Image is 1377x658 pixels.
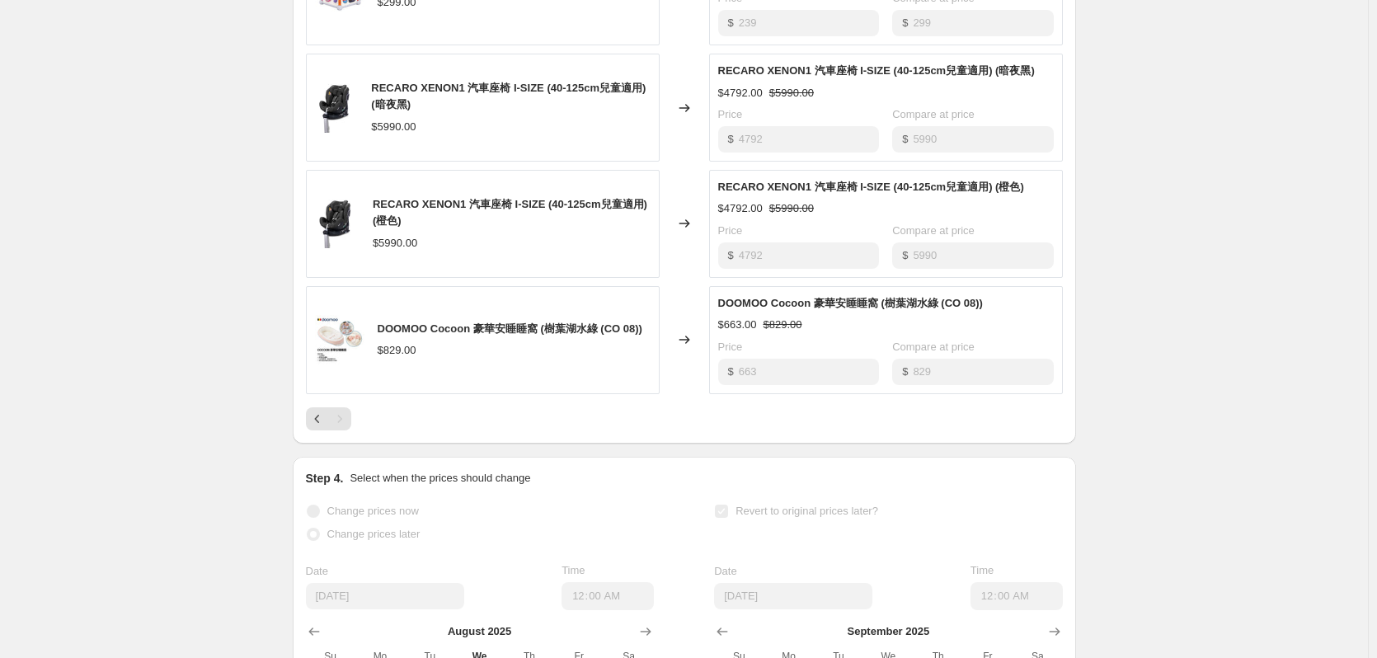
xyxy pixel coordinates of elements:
div: $5990.00 [373,235,417,251]
span: Price [718,108,743,120]
span: $ [728,365,734,378]
input: 12:00 [970,582,1063,610]
span: Time [562,564,585,576]
span: RECARO XENON1 汽車座椅 I-SIZE (40-125cm兒童適用) (暗夜黑) [718,64,1035,77]
span: Date [714,565,736,577]
img: 5400653007725_876dd878-22b2-4ee5-bf1c-31527cad0dcb_80x.jpg [315,315,364,364]
span: Compare at price [892,341,975,353]
span: RECARO XENON1 汽車座椅 I-SIZE (40-125cm兒童適用) (暗夜黑) [371,82,646,110]
span: Change prices now [327,505,419,517]
div: $829.00 [378,342,416,359]
strike: $5990.00 [769,85,814,101]
button: Show next month, September 2025 [634,620,657,643]
span: $ [728,133,734,145]
span: Change prices later [327,528,421,540]
p: Select when the prices should change [350,470,530,486]
span: Compare at price [892,108,975,120]
span: DOOMOO Cocoon 豪華安睡睡窩 (樹葉湖水綠 (CO 08)) [378,322,642,335]
nav: Pagination [306,407,351,430]
span: Price [718,341,743,353]
button: Previous [306,407,329,430]
input: 8/27/2025 [714,583,872,609]
span: Price [718,224,743,237]
span: $ [902,249,908,261]
span: RECARO XENON1 汽車座椅 I-SIZE (40-125cm兒童適用) (橙色) [373,198,647,227]
div: $4792.00 [718,200,763,217]
span: Compare at price [892,224,975,237]
span: Revert to original prices later? [735,505,878,517]
span: DOOMOO Cocoon 豪華安睡睡窩 (樹葉湖水綠 (CO 08)) [718,297,983,309]
button: Show previous month, August 2025 [711,620,734,643]
span: Date [306,565,328,577]
span: RECARO XENON1 汽車座椅 I-SIZE (40-125cm兒童適用) (橙色) [718,181,1024,193]
img: FreshBlack_3_80x.jpg [315,199,360,248]
h2: Step 4. [306,470,344,486]
input: 12:00 [562,582,654,610]
span: $ [902,133,908,145]
button: Show next month, October 2025 [1043,620,1066,643]
strike: $829.00 [764,317,802,333]
div: $4792.00 [718,85,763,101]
img: FreshBlack_3_80x.jpg [315,83,359,133]
span: $ [728,16,734,29]
div: $663.00 [718,317,757,333]
span: $ [728,249,734,261]
div: $5990.00 [371,119,416,135]
button: Show previous month, July 2025 [303,620,326,643]
span: $ [902,365,908,378]
span: $ [902,16,908,29]
strike: $5990.00 [769,200,814,217]
input: 8/27/2025 [306,583,464,609]
span: Time [970,564,994,576]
